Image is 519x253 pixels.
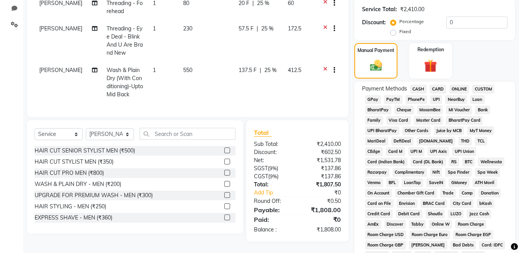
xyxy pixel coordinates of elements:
span: 9% [269,165,277,171]
div: ₹602.50 [297,148,347,156]
span: DefiDeal [391,137,414,146]
span: 137.5 F [239,66,257,74]
span: Master Card [414,116,443,125]
span: Room Charge USD [365,230,406,239]
div: Discount: [362,18,386,27]
span: Spa Week [475,168,500,177]
span: Wellnessta [478,157,504,166]
span: UPI BharatPay [365,126,399,135]
span: On Account [365,189,392,198]
span: TCL [475,137,487,146]
span: Wash & Plain Dry (With Conditioning)-Upto Mid Back [107,67,143,98]
div: UPGRADE FOR PREMIUM WASH - MEN (₹300) [35,191,153,199]
span: Room Charge Euro [409,230,450,239]
span: BharatPay [365,106,391,114]
span: UPI Union [452,147,476,156]
span: CGST [254,173,268,180]
div: Round Off: [248,197,297,205]
span: NearBuy [445,95,467,104]
span: Debit Card [396,209,422,218]
span: Other Cards [402,126,431,135]
span: Razorpay [365,168,389,177]
div: ₹0.50 [297,197,347,205]
span: ONLINE [449,85,469,94]
div: Service Total: [362,5,397,13]
span: Donation [478,189,501,198]
img: _gift.svg [420,58,441,74]
span: [PERSON_NAME] [39,67,82,74]
div: ( ) [248,173,297,181]
span: MariDeal [365,137,388,146]
span: 1 [153,25,156,32]
span: LoanTap [402,178,424,187]
span: BFL [386,178,399,187]
span: [PERSON_NAME] [409,241,447,250]
div: ₹2,410.00 [297,140,347,148]
span: LUZO [448,209,464,218]
span: Card: IDFC [479,241,505,250]
span: AmEx [365,220,381,229]
span: Bad Debts [451,241,476,250]
div: Discount: [248,148,297,156]
span: BTC [462,157,475,166]
span: Discover [384,220,406,229]
div: HAIR CUT STYLIST MEN (₹350) [35,158,113,166]
span: Spa Finder [445,168,472,177]
label: Manual Payment [357,47,394,54]
span: PhonePe [406,95,427,104]
span: ATH Movil [472,178,497,187]
span: CARD [430,85,446,94]
span: [DOMAIN_NAME] [417,137,456,146]
span: Loan [470,95,485,104]
div: HAIR STYLING - MEN (₹250) [35,203,106,211]
span: Chamber Gift Card [395,189,437,198]
span: THD [458,137,472,146]
span: Comp [459,189,475,198]
span: 9% [270,173,277,179]
span: 57.5 F [239,25,254,33]
div: ₹1,808.00 [297,205,347,214]
div: HAIR CUT SENIOR STYLIST MEN (₹500) [35,147,135,155]
span: GMoney [449,178,469,187]
span: Cheque [394,106,414,114]
span: BRAC Card [421,199,447,208]
span: Juice by MCB [434,126,464,135]
span: Room Charge [455,220,486,229]
div: Paid: [248,215,297,224]
div: ₹0 [305,189,347,197]
span: PayTM [384,95,402,104]
div: WASH & PLAIN DRY - MEN (₹200) [35,180,121,188]
span: [PERSON_NAME] [39,25,82,32]
span: Jazz Cash [467,209,491,218]
div: Net: [248,156,297,164]
img: _cash.svg [366,59,386,72]
span: GPay [365,95,381,104]
span: Card (Indian Bank) [365,157,407,166]
div: Balance : [248,226,297,234]
span: bKash [477,199,494,208]
span: Venmo [365,178,383,187]
div: ₹137.86 [297,164,347,173]
span: CUSTOM [472,85,494,94]
span: 230 [183,25,192,32]
span: Card M [386,147,405,156]
div: ₹2,410.00 [400,5,424,13]
span: 172.5 [288,25,301,32]
span: Family [365,116,383,125]
span: CASH [410,85,427,94]
span: | [260,66,261,74]
span: RS [449,157,459,166]
span: Visa Card [386,116,411,125]
div: ₹1,808.00 [297,226,347,234]
span: Card (DL Bank) [411,157,446,166]
span: Shoutlo [426,209,445,218]
span: Nift [430,168,442,177]
span: Tabby [409,220,426,229]
span: MyT Money [467,126,494,135]
span: Room Charge GBP [365,241,406,250]
span: CEdge [365,147,383,156]
span: UPI Axis [427,147,449,156]
span: UPI [430,95,442,104]
div: Payable: [248,205,297,214]
span: SGST [254,165,268,172]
